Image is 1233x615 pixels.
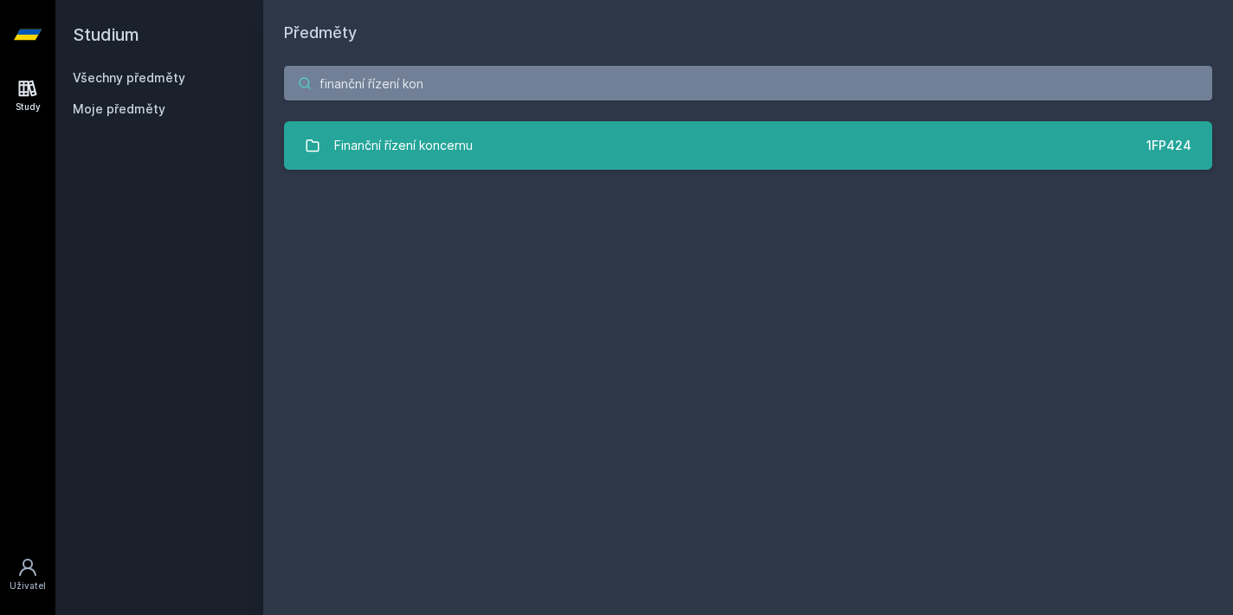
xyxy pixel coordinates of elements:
a: Finanční řízení koncernu 1FP424 [284,121,1212,170]
div: Uživatel [10,579,46,592]
a: Všechny předměty [73,70,185,85]
h1: Předměty [284,21,1212,45]
div: Finanční řízení koncernu [334,128,473,163]
span: Moje předměty [73,100,165,118]
a: Uživatel [3,548,52,601]
div: Study [16,100,41,113]
input: Název nebo ident předmětu… [284,66,1212,100]
a: Study [3,69,52,122]
div: 1FP424 [1146,137,1191,154]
